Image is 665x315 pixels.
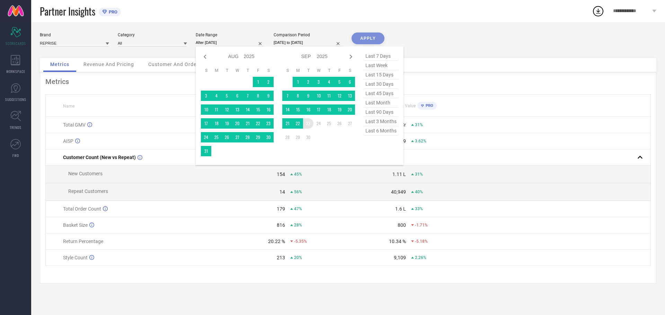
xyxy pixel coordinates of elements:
td: Wed Sep 24 2025 [313,118,324,129]
span: 2.26% [415,255,426,260]
div: 800 [398,222,406,228]
span: last 15 days [364,70,398,80]
span: 33% [415,206,423,211]
div: Date Range [196,33,265,37]
td: Mon Aug 18 2025 [211,118,222,129]
td: Fri Aug 22 2025 [253,118,263,129]
span: 31% [415,122,423,127]
span: Customer Count (New vs Repeat) [63,155,136,160]
th: Monday [293,68,303,73]
td: Mon Sep 08 2025 [293,91,303,101]
th: Friday [334,68,345,73]
span: New Customers [68,171,103,176]
td: Fri Aug 15 2025 [253,104,263,115]
div: 179 [277,206,285,212]
td: Wed Sep 03 2025 [313,77,324,87]
td: Sat Sep 27 2025 [345,118,355,129]
span: 45% [294,172,302,177]
span: 40% [415,189,423,194]
span: Basket Size [63,222,88,228]
div: Previous month [201,53,209,61]
td: Sat Sep 13 2025 [345,91,355,101]
td: Sat Aug 23 2025 [263,118,274,129]
div: 213 [277,255,285,260]
div: Open download list [592,5,604,17]
td: Sun Sep 07 2025 [282,91,293,101]
td: Fri Sep 26 2025 [334,118,345,129]
td: Mon Aug 04 2025 [211,91,222,101]
div: 40,949 [391,189,406,195]
span: Style Count [63,255,88,260]
td: Thu Aug 14 2025 [242,104,253,115]
th: Monday [211,68,222,73]
td: Thu Aug 28 2025 [242,132,253,142]
span: last 45 days [364,89,398,98]
div: 14 [280,189,285,195]
td: Fri Aug 08 2025 [253,91,263,101]
span: last 7 days [364,52,398,61]
td: Sat Aug 16 2025 [263,104,274,115]
span: 3.62% [415,139,426,143]
span: AISP [63,138,73,144]
td: Sun Sep 14 2025 [282,104,293,115]
td: Tue Sep 16 2025 [303,104,313,115]
td: Sat Aug 30 2025 [263,132,274,142]
span: Customer And Orders [148,62,201,67]
td: Sat Aug 02 2025 [263,77,274,87]
th: Saturday [263,68,274,73]
th: Sunday [201,68,211,73]
th: Wednesday [313,68,324,73]
td: Thu Sep 18 2025 [324,104,334,115]
td: Sat Sep 06 2025 [345,77,355,87]
span: last 90 days [364,108,398,117]
span: last 30 days [364,80,398,89]
span: FWD [12,153,19,158]
div: 816 [277,222,285,228]
span: WORKSPACE [6,69,25,74]
td: Thu Sep 04 2025 [324,77,334,87]
td: Wed Aug 06 2025 [232,91,242,101]
span: last month [364,98,398,108]
td: Thu Sep 25 2025 [324,118,334,129]
span: PRO [107,9,117,15]
td: Sat Sep 20 2025 [345,104,355,115]
td: Sat Aug 09 2025 [263,91,274,101]
td: Fri Sep 19 2025 [334,104,345,115]
span: 20% [294,255,302,260]
td: Sun Aug 31 2025 [201,146,211,156]
td: Wed Aug 27 2025 [232,132,242,142]
div: 20.22 % [268,239,285,244]
span: Repeat Customers [68,188,108,194]
td: Tue Aug 26 2025 [222,132,232,142]
div: 1.6 L [395,206,406,212]
th: Thursday [242,68,253,73]
span: last week [364,61,398,70]
span: Partner Insights [40,4,95,18]
div: 1.11 L [392,172,406,177]
span: TRENDS [10,125,21,130]
div: Category [118,33,187,37]
span: Total GMV [63,122,86,128]
th: Friday [253,68,263,73]
div: Metrics [45,77,651,86]
input: Select date range [196,39,265,46]
div: 154 [277,172,285,177]
td: Tue Sep 23 2025 [303,118,313,129]
span: 31% [415,172,423,177]
td: Tue Aug 12 2025 [222,104,232,115]
td: Sun Aug 10 2025 [201,104,211,115]
span: 28% [294,223,302,228]
span: last 3 months [364,117,398,126]
td: Thu Sep 11 2025 [324,91,334,101]
span: 56% [294,189,302,194]
td: Tue Aug 19 2025 [222,118,232,129]
span: SUGGESTIONS [5,97,26,102]
td: Sun Sep 28 2025 [282,132,293,142]
div: Next month [347,53,355,61]
th: Wednesday [232,68,242,73]
td: Wed Aug 20 2025 [232,118,242,129]
td: Mon Sep 29 2025 [293,132,303,142]
td: Tue Sep 09 2025 [303,91,313,101]
td: Wed Aug 13 2025 [232,104,242,115]
td: Mon Sep 01 2025 [293,77,303,87]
